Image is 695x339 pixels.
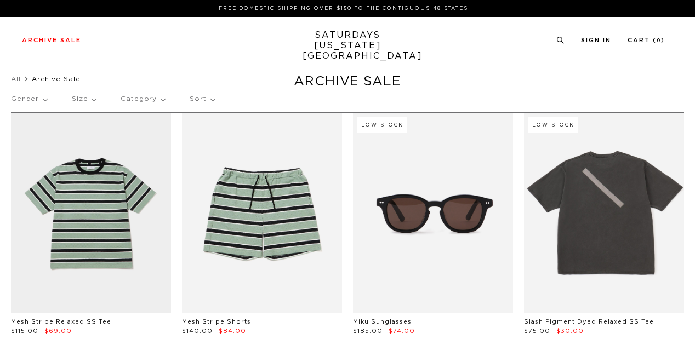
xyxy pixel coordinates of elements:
[182,328,213,334] span: $140.00
[219,328,246,334] span: $84.00
[357,117,407,133] div: Low Stock
[11,76,21,82] a: All
[581,37,611,43] a: Sign In
[11,319,111,325] a: Mesh Stripe Relaxed SS Tee
[121,87,165,112] p: Category
[353,319,412,325] a: Miku Sunglasses
[44,328,72,334] span: $69.00
[389,328,415,334] span: $74.00
[524,319,654,325] a: Slash Pigment Dyed Relaxed SS Tee
[190,87,214,112] p: Sort
[72,87,96,112] p: Size
[657,38,661,43] small: 0
[22,37,81,43] a: Archive Sale
[11,328,38,334] span: $115.00
[556,328,584,334] span: $30.00
[528,117,578,133] div: Low Stock
[353,328,383,334] span: $185.00
[524,328,550,334] span: $75.00
[182,319,251,325] a: Mesh Stripe Shorts
[26,4,660,13] p: FREE DOMESTIC SHIPPING OVER $150 TO THE CONTIGUOUS 48 STATES
[11,87,47,112] p: Gender
[628,37,665,43] a: Cart (0)
[32,76,81,82] span: Archive Sale
[303,30,393,61] a: SATURDAYS[US_STATE][GEOGRAPHIC_DATA]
